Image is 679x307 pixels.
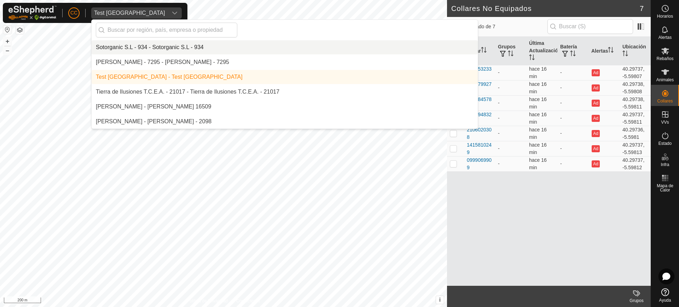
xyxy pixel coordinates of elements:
span: 0 seleccionado de 7 [451,23,547,30]
span: Animales [656,78,674,82]
span: Alertas [658,35,672,40]
td: 40.29738, -5.59808 [620,80,651,95]
div: [PERSON_NAME] - [PERSON_NAME] - 2098 [96,117,211,126]
button: Ad [592,160,599,167]
button: + [3,37,12,46]
span: CC [70,9,77,17]
button: Ad [592,100,599,107]
p-sorticon: Activar para ordenar [481,48,487,54]
p-sorticon: Activar para ordenar [608,48,614,54]
td: - [495,156,526,171]
button: Ad [592,84,599,91]
span: 7 [640,3,644,14]
div: 2465845789 [467,96,492,111]
td: - [495,141,526,156]
span: i [439,297,441,303]
span: Collares [657,99,673,103]
td: - [557,95,588,111]
a: Contáctenos [236,298,260,304]
span: Test France [91,7,168,19]
p-sorticon: Activar para ordenar [508,52,513,57]
button: Ad [592,145,599,152]
span: 25 ago 2025, 11:37 [529,112,547,125]
td: - [495,65,526,80]
li: Sotorganic S.L - 934 [92,40,478,54]
td: - [495,95,526,111]
td: 40.29737, -5.59813 [620,141,651,156]
td: - [557,65,588,80]
td: - [495,111,526,126]
li: Torcuato Aguilera Cabrerizo - 2098 [92,114,478,129]
p-sorticon: Activar para ordenar [529,55,535,61]
td: 40.29737, -5.59807 [620,65,651,80]
div: Test [GEOGRAPHIC_DATA] - Test [GEOGRAPHIC_DATA] [96,73,243,81]
span: Estado [658,141,672,146]
button: Ad [592,130,599,137]
td: - [557,126,588,141]
input: Buscar por región, país, empresa o propiedad [96,23,237,37]
div: Grupos [622,297,651,304]
th: Última Actualización [526,37,557,65]
span: Mapa de Calor [653,184,677,192]
td: - [495,126,526,141]
div: 0999069909 [467,157,492,171]
input: Buscar (S) [547,19,633,34]
div: 2106020308 [467,126,492,141]
th: Grupos [495,37,526,65]
td: 40.29738, -5.59811 [620,95,651,111]
th: Batería [557,37,588,65]
span: 25 ago 2025, 11:37 [529,157,547,170]
td: - [557,156,588,171]
div: dropdown trigger [168,7,182,19]
button: – [3,46,12,55]
td: - [557,80,588,95]
div: 2501799271 [467,81,492,95]
span: VVs [661,120,669,124]
span: 25 ago 2025, 11:37 [529,142,547,155]
span: 25 ago 2025, 11:37 [529,127,547,140]
span: Horarios [657,14,673,18]
div: Tierra de Ilusiones T.C.E.A. - 21017 - Tierra de Ilusiones T.C.E.A. - 21017 [96,88,279,96]
button: i [436,296,444,304]
span: Infra [661,163,669,167]
li: Tierra de Ilusiones T.C.E.A. - 21017 [92,85,478,99]
div: Test [GEOGRAPHIC_DATA] [94,10,165,16]
li: Tomas Baladron Remesal 16509 [92,100,478,114]
h2: Collares No Equipados [451,4,640,13]
span: 25 ago 2025, 11:37 [529,96,547,110]
div: [PERSON_NAME] - 7295 - [PERSON_NAME] - 7295 [96,58,229,66]
span: Ayuda [659,298,671,302]
div: 2388948321 [467,111,492,126]
p-sorticon: Activar para ordenar [570,52,576,57]
img: Logo Gallagher [8,6,57,20]
a: Ayuda [651,285,679,305]
p-sorticon: Activar para ordenar [622,52,628,57]
td: - [557,141,588,156]
span: 25 ago 2025, 11:37 [529,66,547,79]
button: Ad [592,115,599,122]
td: - [495,80,526,95]
li: Test France [92,70,478,84]
span: 25 ago 2025, 11:37 [529,81,547,94]
td: 40.29736, -5.5981 [620,126,651,141]
td: 40.29737, -5.59811 [620,111,651,126]
td: 40.29737, -5.59812 [620,156,651,171]
th: Collar [464,37,495,65]
div: 1415810249 [467,141,492,156]
th: Ubicación [620,37,651,65]
span: Rebaños [656,57,673,61]
li: Teresa Villarroya Chulilla - 7295 [92,55,478,69]
button: Ad [592,69,599,76]
th: Alertas [588,37,620,65]
div: [PERSON_NAME] - [PERSON_NAME] 16509 [96,102,211,111]
div: Sotorganic S.L - 934 - Sotorganic S.L - 934 [96,43,204,52]
button: Restablecer Mapa [3,25,12,34]
div: 4010532337 [467,65,492,80]
button: Capas del Mapa [16,26,24,34]
td: - [557,111,588,126]
a: Política de Privacidad [187,298,228,304]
